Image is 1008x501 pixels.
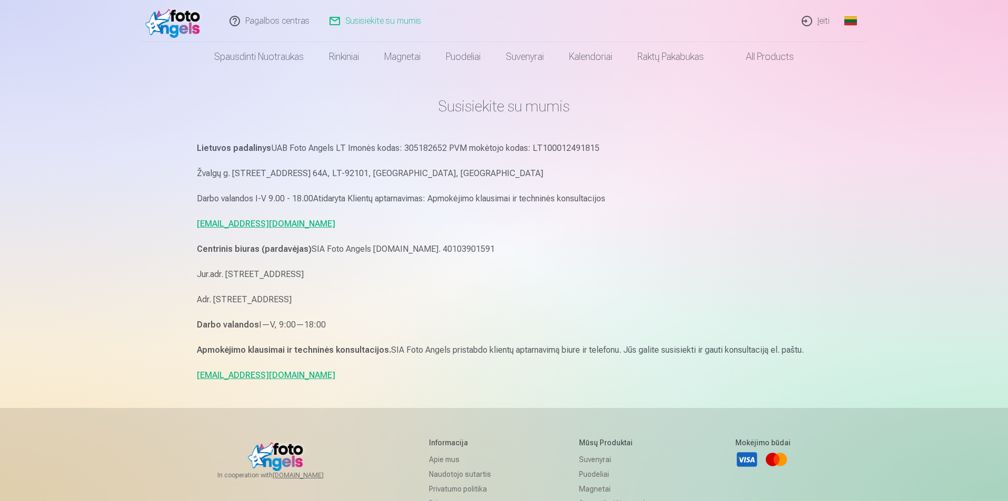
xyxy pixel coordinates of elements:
[429,437,499,448] h5: Informacija
[217,471,349,479] span: In cooperation with
[197,141,812,156] p: UAB Foto Angels LT Imonės kodas: 305182652 PVM mokėtojo kodas: LT100012491815
[197,97,812,116] h1: Susisiekite su mumis
[429,452,499,467] a: Apie mus
[197,166,812,181] p: Žvalgų g. [STREET_ADDRESS] 64A, LT-92101, [GEOGRAPHIC_DATA], [GEOGRAPHIC_DATA]
[273,471,349,479] a: [DOMAIN_NAME]
[716,42,806,71] a: All products
[493,42,556,71] a: Suvenyrai
[765,448,788,471] a: Mastercard
[145,4,206,38] img: /fa2
[197,267,812,282] p: Jur.adr. [STREET_ADDRESS]
[579,437,655,448] h5: Mūsų produktai
[197,370,335,380] a: [EMAIL_ADDRESS][DOMAIN_NAME]
[202,42,316,71] a: Spausdinti nuotraukas
[197,244,312,254] strong: Centrinis biuras (pardavėjas)
[197,242,812,257] p: SIA Foto Angels [DOMAIN_NAME]. 40103901591
[197,320,259,330] strong: Darbo valandos
[197,345,391,355] strong: Apmokėjimo klausimai ir techninės konsultacijos.
[735,437,791,448] h5: Mokėjimo būdai
[433,42,493,71] a: Puodeliai
[735,448,759,471] a: Visa
[579,452,655,467] a: Suvenyrai
[197,292,812,307] p: Adr. [STREET_ADDRESS]
[197,318,812,332] p: I—V, 9:00—18:00
[429,467,499,482] a: Naudotojo sutartis
[197,143,271,153] strong: Lietuvos padalinys
[197,219,335,229] a: [EMAIL_ADDRESS][DOMAIN_NAME]
[625,42,716,71] a: Raktų pakabukas
[579,482,655,496] a: Magnetai
[429,482,499,496] a: Privatumo politika
[556,42,625,71] a: Kalendoriai
[372,42,433,71] a: Magnetai
[197,191,812,206] p: Darbo valandos I-V 9.00 - 18.00Atidaryta Klientų aptarnavimas: Apmokėjimo klausimai ir techninės ...
[579,467,655,482] a: Puodeliai
[316,42,372,71] a: Rinkiniai
[197,343,812,357] p: SIA Foto Angels pristabdo klientų aptarnavimą biure ir telefonu. Jūs galite susisiekti ir gauti k...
